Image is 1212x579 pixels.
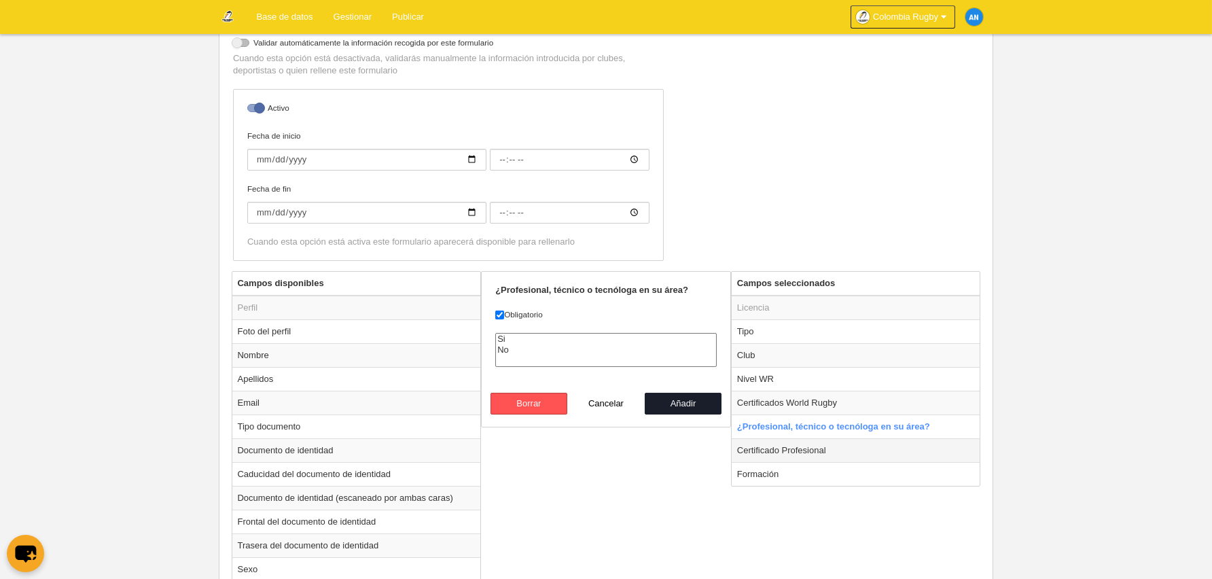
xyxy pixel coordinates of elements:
[232,533,481,557] td: Trasera del documento de identidad
[965,8,983,26] img: c2l6ZT0zMHgzMCZmcz05JnRleHQ9QU4mYmc9MWU4OGU1.png
[873,10,938,24] span: Colombia Rugby
[233,52,664,77] p: Cuando esta opción está desactivada, validarás manualmente la información introducida por clubes,...
[232,343,481,367] td: Nombre
[495,285,688,295] strong: ¿Profesional, técnico o tecnóloga en su área?
[496,345,716,355] option: No
[732,343,980,367] td: Club
[232,367,481,391] td: Apellidos
[247,183,649,224] label: Fecha de fin
[7,535,44,572] button: chat-button
[232,391,481,415] td: Email
[247,236,649,248] div: Cuando esta opción está activa este formulario aparecerá disponible para rellenarlo
[247,130,649,171] label: Fecha de inicio
[732,367,980,391] td: Nivel WR
[732,415,980,438] td: ¿Profesional, técnico o tecnóloga en su área?
[232,319,481,343] td: Foto del perfil
[851,5,955,29] a: Colombia Rugby
[732,438,980,462] td: Certificado Profesional
[232,462,481,486] td: Caducidad del documento de identidad
[490,202,649,224] input: Fecha de fin
[232,438,481,462] td: Documento de identidad
[490,149,649,171] input: Fecha de inicio
[856,10,870,24] img: Oanpu9v8aySI.30x30.jpg
[232,415,481,438] td: Tipo documento
[232,296,481,320] td: Perfil
[732,391,980,415] td: Certificados World Rugby
[233,37,664,52] label: Validar automáticamente la información recogida por este formulario
[491,393,568,415] button: Borrar
[496,334,716,345] option: Si
[232,510,481,533] td: Frontal del documento de identidad
[495,311,504,319] input: Obligatorio
[645,393,722,415] button: Añadir
[232,486,481,510] td: Documento de identidad (escaneado por ambas caras)
[247,202,486,224] input: Fecha de fin
[247,149,486,171] input: Fecha de inicio
[232,272,481,296] th: Campos disponibles
[247,102,649,118] label: Activo
[495,309,717,321] label: Obligatorio
[732,319,980,343] td: Tipo
[732,272,980,296] th: Campos seleccionados
[732,462,980,486] td: Formación
[567,393,645,415] button: Cancelar
[732,296,980,320] td: Licencia
[219,8,236,24] img: Colombia Rugby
